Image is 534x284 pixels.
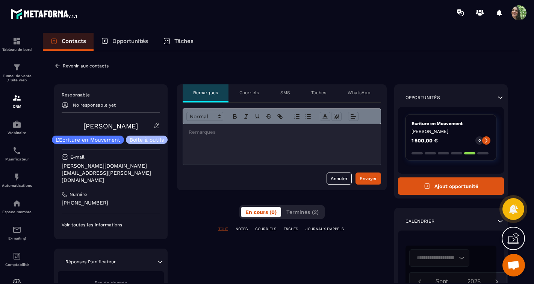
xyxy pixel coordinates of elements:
img: accountant [12,252,21,261]
button: Annuler [327,173,352,185]
img: automations [12,199,21,208]
p: Remarques [193,90,218,96]
a: Tâches [156,33,201,51]
p: E-mail [70,154,85,160]
p: CRM [2,104,32,108]
a: accountantaccountantComptabilité [2,246,32,272]
span: Terminés (2) [286,209,319,215]
p: Réponses Planificateur [65,259,116,265]
img: formation [12,37,21,46]
p: No responsable yet [73,102,116,108]
p: Comptabilité [2,263,32,267]
p: L'Ecriture en Mouvement [56,137,120,142]
p: Revenir aux contacts [63,63,109,69]
p: Opportunités [112,38,148,44]
button: En cours (0) [241,207,281,217]
p: Courriels [239,90,259,96]
p: NOTES [236,226,248,232]
a: Ouvrir le chat [502,254,525,276]
img: logo [11,7,78,20]
div: Envoyer [360,175,377,182]
p: Planificateur [2,157,32,161]
p: Tâches [174,38,194,44]
p: Contacts [62,38,86,44]
p: Webinaire [2,131,32,135]
a: schedulerschedulerPlanificateur [2,140,32,167]
p: TÂCHES [284,226,298,232]
p: Opportunités [405,95,440,101]
p: 0 [478,138,481,143]
a: Opportunités [94,33,156,51]
span: En cours (0) [245,209,277,215]
p: Espace membre [2,210,32,214]
p: Boite à outils [130,137,164,142]
p: [PERSON_NAME][DOMAIN_NAME][EMAIL_ADDRESS][PERSON_NAME][DOMAIN_NAME] [62,162,160,184]
p: [PHONE_NUMBER] [62,199,160,206]
img: formation [12,63,21,72]
img: automations [12,173,21,182]
a: formationformationTableau de bord [2,31,32,57]
img: formation [12,93,21,102]
button: Envoyer [355,173,381,185]
p: Calendrier [405,218,434,224]
p: Tableau de bord [2,47,32,52]
p: SMS [280,90,290,96]
a: automationsautomationsWebinaire [2,114,32,140]
a: Contacts [43,33,94,51]
a: automationsautomationsEspace membre [2,193,32,220]
p: Numéro [70,191,87,197]
a: automationsautomationsAutomatisations [2,167,32,193]
p: Voir toutes les informations [62,222,160,228]
a: formationformationTunnel de vente / Site web [2,57,32,88]
p: WhatsApp [348,90,371,96]
p: Responsable [62,92,160,98]
a: [PERSON_NAME] [83,122,138,130]
img: automations [12,120,21,129]
button: Ajout opportunité [398,177,504,195]
p: Tâches [311,90,326,96]
button: Terminés (2) [282,207,323,217]
p: Automatisations [2,183,32,188]
img: scheduler [12,146,21,155]
p: Tunnel de vente / Site web [2,74,32,82]
img: email [12,225,21,234]
a: emailemailE-mailing [2,220,32,246]
p: COURRIELS [255,226,276,232]
a: formationformationCRM [2,88,32,114]
p: TOUT [218,226,228,232]
p: [PERSON_NAME] [411,128,490,134]
p: JOURNAUX D'APPELS [306,226,344,232]
p: Ecriture en Mouvement [411,121,490,127]
p: 1 500,00 € [411,138,438,143]
p: E-mailing [2,236,32,240]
